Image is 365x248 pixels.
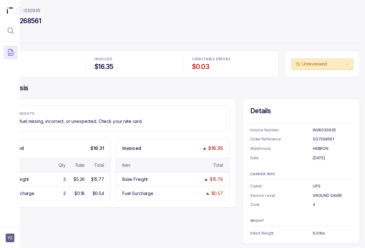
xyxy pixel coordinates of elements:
[250,136,313,142] p: Order Reference
[122,145,141,151] p: Invoiced
[313,193,352,199] p: GROUND SAVER
[250,193,313,199] p: Service Level
[6,234,14,242] button: User initials
[4,45,18,59] button: Menu Icon Button DocumentTextIcon
[91,176,104,182] div: $15.77
[250,183,352,208] ul: Information Summary
[313,183,352,189] p: UPS
[208,145,223,151] p: $16.35
[76,162,85,168] div: Rate
[16,7,24,14] div: Collapse Icon
[250,183,313,189] p: Carrier
[94,57,175,61] p: INVOICED
[205,191,210,196] img: trend image
[122,176,148,182] div: Base Freight
[122,190,153,197] div: Fuel Surcharge
[10,118,143,124] p: UPS fuel missing, incorrect, or unexpected. Check your rate card.
[192,57,272,61] p: CREDITABLE ERRORS
[250,230,352,236] ul: Information Summary
[122,162,130,168] div: Item
[313,136,352,142] p: SO7268561
[204,177,209,182] img: trend image
[302,61,344,67] p: Unreviewed
[74,190,85,197] div: $0.18
[202,146,207,151] img: trend image
[74,176,85,182] div: $5.26
[213,162,223,168] div: Total
[250,127,313,133] p: Invoice Number
[313,127,352,133] p: INV6030935
[313,230,352,236] p: 6.0 lbs
[211,190,223,197] div: $0.57
[90,145,104,151] p: $16.31
[313,155,352,161] p: [DATE]
[63,190,66,197] div: 3
[250,107,352,115] h4: Details
[250,145,313,152] p: Warehouse
[313,145,352,152] p: HEBRON
[93,190,104,197] div: $0.54
[250,127,352,161] ul: Information Summary
[4,24,18,38] button: Menu Icon Button MagnifyingGlassIcon
[250,172,352,176] p: CARRIER INFO
[210,176,223,182] div: $15.78
[291,59,353,70] button: Unreviewed
[313,202,352,208] p: 4
[58,162,66,168] div: Qty
[15,8,40,14] a: INV6030935
[94,62,175,71] h4: $16.35
[63,176,66,182] div: 3
[250,230,313,236] p: billed Weight
[250,219,352,223] p: WEIGHT
[94,162,104,168] div: Total
[3,112,223,116] p: ERROR INSIGHTS
[192,62,272,71] h4: $0.03
[250,202,313,208] p: Zone
[250,155,313,161] p: Date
